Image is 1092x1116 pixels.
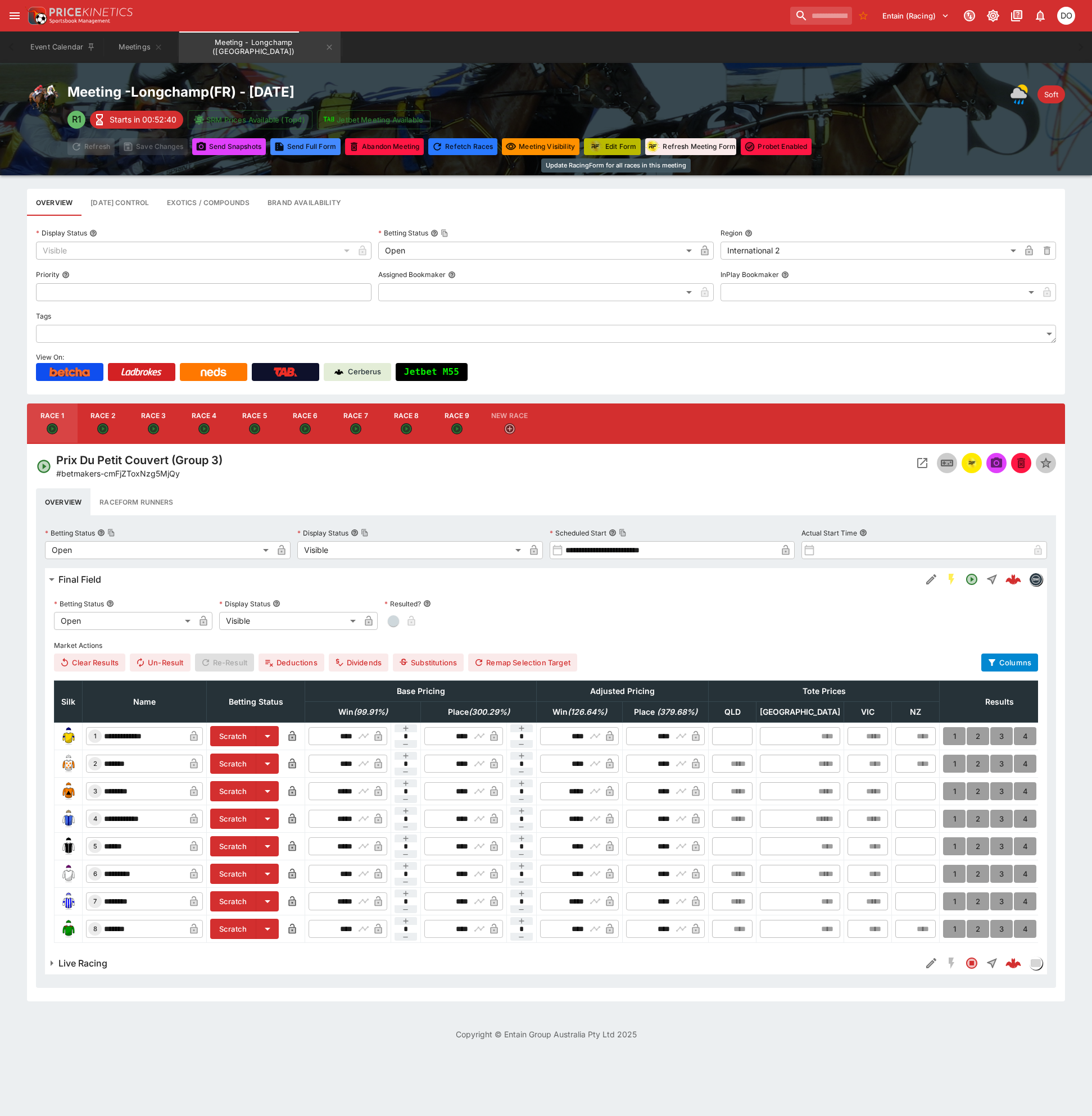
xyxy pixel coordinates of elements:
[158,189,259,216] button: View and edit meeting dividends and compounds.
[892,702,940,723] th: NZ
[502,138,579,155] button: Set all events in meeting to specified visibility
[361,529,369,537] button: Copy To Clipboard
[781,271,789,279] button: InPlay Bookmaker
[210,754,256,774] button: Scratch
[36,311,51,321] p: Tags
[324,363,391,381] a: Cerberus
[60,755,78,773] img: runner 2
[645,138,736,155] button: Refresh Meeting Form
[60,920,78,938] img: runner 8
[990,892,1013,910] button: 3
[1054,3,1079,28] button: Daniel Olerenshaw
[1014,727,1036,745] button: 4
[91,870,99,878] span: 6
[91,842,99,850] span: 5
[91,925,99,933] span: 8
[91,760,99,768] span: 2
[25,4,47,27] img: PriceKinetics Logo
[36,242,354,260] div: Visible
[1036,453,1056,473] button: Set Featured Event
[1014,810,1036,828] button: 4
[27,403,78,444] button: Race 1
[54,637,1038,654] label: Market Actions
[45,541,273,559] div: Open
[982,953,1002,973] button: Straight
[1005,955,1021,971] div: df10503b-c518-4ca5-b5ac-be6347cdb0e9
[348,366,381,378] p: Cerberus
[1014,755,1036,773] button: 4
[721,270,779,279] p: InPlay Bookmaker
[1005,571,1021,587] div: 2b3f88a0-dc1d-4400-a95c-e70332f3618c
[210,864,256,884] button: Scratch
[756,702,844,723] th: [GEOGRAPHIC_DATA]
[229,403,280,444] button: Race 5
[645,139,660,155] div: racingform
[207,681,305,723] th: Betting Status
[469,707,510,716] em: ( 300.29 %)
[106,600,114,607] button: Betting Status
[967,920,989,938] button: 2
[97,423,108,434] svg: Open
[941,953,962,973] button: SGM Disabled
[60,810,78,828] img: runner 4
[943,865,966,883] button: 1
[441,229,448,237] button: Copy To Clipboard
[941,569,962,589] button: SGM Enabled
[188,110,312,129] button: SRM Prices Available (Top4)
[89,229,97,237] button: Display Status
[1030,6,1050,26] button: Notifications
[584,138,641,155] button: Update RacingForm for all races in this meeting
[844,702,892,723] th: VIC
[965,573,978,586] svg: Open
[943,892,966,910] button: 1
[297,528,348,538] p: Display Status
[90,488,182,515] button: Raceform Runners
[45,528,95,538] p: Betting Status
[49,368,90,376] img: Betcha
[790,7,852,25] input: search
[249,423,260,434] svg: Open
[330,403,381,444] button: Race 7
[58,958,107,969] h6: Live Racing
[1011,83,1033,106] div: Weather: Showers
[105,31,176,63] button: Meetings
[451,423,463,434] svg: Open
[192,138,266,155] button: Send Snapshots
[378,270,446,279] p: Assigned Bookmaker
[967,727,989,745] button: 2
[1005,955,1021,971] img: logo-cerberus--red.svg
[393,654,464,672] button: Substitutions
[92,732,99,740] span: 1
[210,836,256,856] button: Scratch
[428,138,497,155] button: Refetching all race data will discard any changes you have made and reload the latest race data f...
[45,568,1047,591] button: Final FieldEdit DetailSGM EnabledOpenStraight2b3f88a0-dc1d-4400-a95c-e70332f3618cbetmakers
[345,138,424,155] button: Mark all events in meeting as closed and abandoned.
[378,242,696,260] div: Open
[1005,571,1021,587] img: logo-cerberus--red.svg
[36,270,60,279] p: Priority
[401,423,412,434] svg: Open
[962,569,982,589] button: Open
[219,599,270,609] p: Display Status
[60,865,78,883] img: runner 6
[967,810,989,828] button: 2
[967,837,989,855] button: 2
[201,368,226,376] img: Neds
[468,654,577,672] button: Remap Selection Target
[709,702,756,723] th: QLD
[47,423,58,434] svg: Open
[550,528,606,538] p: Scheduled Start
[179,403,229,444] button: Race 4
[36,488,90,515] button: Overview
[1014,920,1036,938] button: 4
[609,529,617,537] button: Scheduled StartCopy To Clipboard
[741,138,812,155] button: Toggle ProBet for every event in this meeting
[350,423,361,434] svg: Open
[990,727,1013,745] button: 3
[482,403,537,444] button: New Race
[1037,85,1065,103] div: Track Condition: Soft
[107,529,115,537] button: Copy To Clipboard
[921,953,941,973] button: Edit Detail
[58,574,101,586] h6: Final Field
[421,702,537,723] th: Place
